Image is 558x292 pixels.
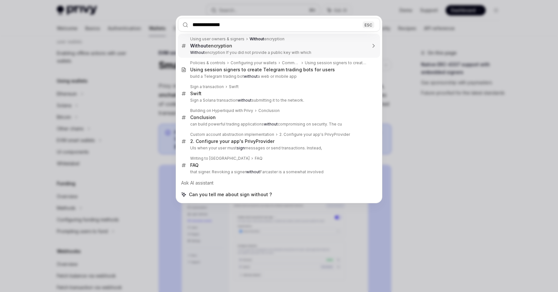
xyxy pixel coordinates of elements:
[190,84,224,89] div: Sign a transaction
[190,146,367,151] p: UIs when your user must messages or send transactions. Instead,
[190,43,232,49] div: encryption
[190,91,201,96] div: Swift
[258,108,280,113] div: Conclusion
[255,156,263,161] div: FAQ
[363,21,374,28] div: ESC
[244,74,258,79] b: without
[250,36,284,42] div: encryption
[246,169,260,174] b: without
[190,36,244,42] div: Using user owners & signers
[282,60,300,65] div: Common use cases
[305,60,367,65] div: Using session signers to create Telegram trading bots for users
[190,138,274,144] div: 2. Configure your app's PrivyProvider
[238,98,252,103] b: without
[237,146,245,150] b: sign
[190,98,367,103] p: Sign a Solana transaction submitting it to the network.
[229,84,239,89] div: Swift
[190,50,205,55] b: Without
[190,115,216,120] div: Conclusion
[264,122,278,126] b: without
[190,122,367,127] p: can build powerful trading applications compromising on security. The cu
[190,43,208,48] b: Without
[250,36,264,41] b: Without
[190,162,199,168] div: FAQ
[190,60,225,65] div: Policies & controls
[189,191,272,198] span: Can you tell me about sign without ?
[190,108,253,113] div: Building on Hyperliquid with Privy
[178,177,380,189] div: Ask AI assistant
[190,74,367,79] p: build a Telegram trading bot a web or mobile app
[190,132,274,137] div: Custom account abstraction implementation
[190,169,367,175] p: that signer. Revoking a signer Farcaster is a somewhat involved
[190,50,367,55] p: encryption If you did not provide a public key with which
[279,132,350,137] div: 2. Configure your app's PrivyProvider
[190,156,250,161] div: Writing to [GEOGRAPHIC_DATA]
[190,67,335,73] div: Using session signers to create Telegram trading bots for users
[231,60,277,65] div: Configuring your wallets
